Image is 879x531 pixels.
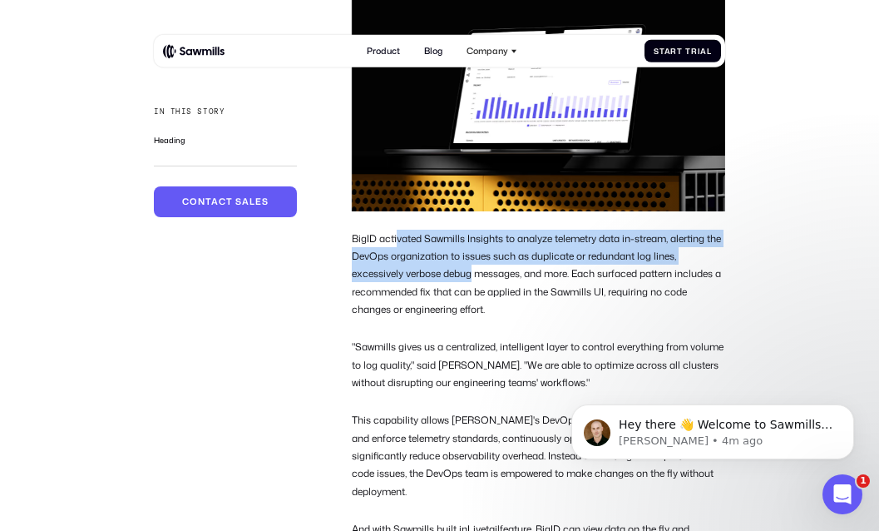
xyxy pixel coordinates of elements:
a: Start Trial [644,40,720,62]
span: 1 [857,474,870,488]
div: In this story [154,107,225,117]
iframe: Intercom live chat [822,474,862,514]
a: Heading [154,135,185,146]
p: "Sawmills gives us a centralized, intelligent layer to control everything from volume to log qual... [352,338,725,391]
p: BigID activated Sawmills Insights to analyze telemetry data in-stream, alerting the DevOps organi... [352,230,725,319]
p: This capability allows [PERSON_NAME]'s DevOps team to proactively manage and enforce telemetry st... [352,411,725,500]
a: Blog [417,39,449,63]
div: Company [467,46,508,57]
a: Contact sales [154,186,297,216]
div: Start Trial [654,47,712,56]
iframe: Intercom notifications message [546,370,879,486]
a: Product [360,39,407,63]
div: Contact sales [163,196,289,207]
